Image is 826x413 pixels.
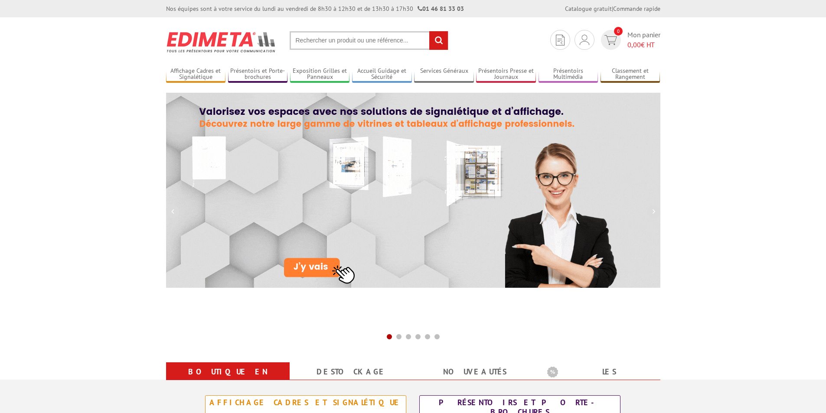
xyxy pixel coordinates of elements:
div: Nos équipes sont à votre service du lundi au vendredi de 8h30 à 12h30 et de 13h30 à 17h30 [166,4,464,13]
a: Catalogue gratuit [565,5,612,13]
a: Exposition Grilles et Panneaux [290,67,350,81]
a: Commande rapide [613,5,660,13]
a: Classement et Rangement [601,67,660,81]
a: Les promotions [547,364,650,395]
img: devis rapide [580,35,589,45]
a: Destockage [300,364,403,380]
img: devis rapide [604,35,617,45]
a: Boutique en ligne [176,364,279,395]
b: Les promotions [547,364,656,381]
a: Services Généraux [414,67,474,81]
img: Présentoir, panneau, stand - Edimeta - PLV, affichage, mobilier bureau, entreprise [166,26,277,58]
input: Rechercher un produit ou une référence... [290,31,448,50]
a: devis rapide 0 Mon panier 0,00€ HT [599,30,660,50]
a: Présentoirs et Porte-brochures [228,67,288,81]
span: 0 [614,27,623,36]
span: Mon panier [627,30,660,50]
a: nouveautés [424,364,526,380]
a: Présentoirs Multimédia [539,67,598,81]
a: Présentoirs Presse et Journaux [476,67,536,81]
span: 0,00 [627,40,641,49]
img: devis rapide [556,35,565,46]
a: Accueil Guidage et Sécurité [352,67,412,81]
input: rechercher [429,31,448,50]
div: | [565,4,660,13]
span: € HT [627,40,660,50]
a: Affichage Cadres et Signalétique [166,67,226,81]
div: Affichage Cadres et Signalétique [208,398,404,407]
strong: 01 46 81 33 03 [418,5,464,13]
